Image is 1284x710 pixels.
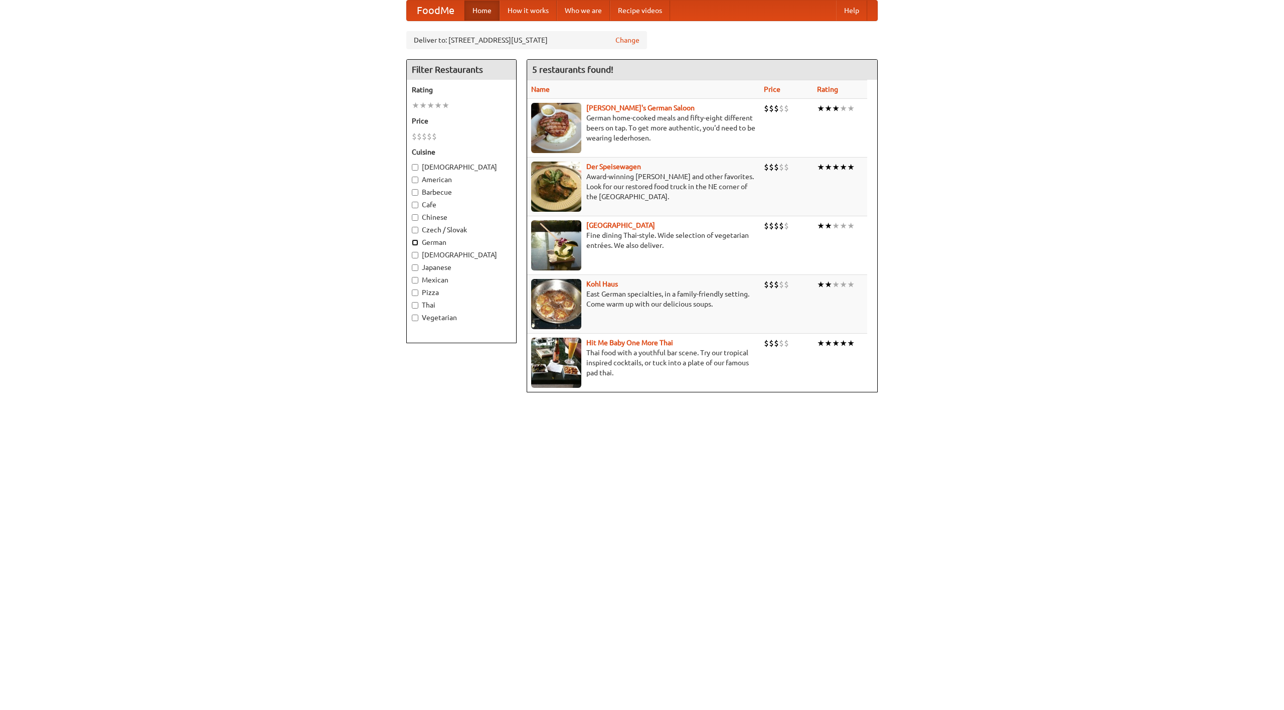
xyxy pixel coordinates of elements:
img: kohlhaus.jpg [531,279,581,329]
li: $ [779,220,784,231]
li: $ [784,338,789,349]
input: Pizza [412,290,418,296]
li: ★ [847,338,855,349]
input: Mexican [412,277,418,283]
h5: Rating [412,85,511,95]
a: Name [531,85,550,93]
li: $ [764,103,769,114]
li: $ [774,220,779,231]
li: ★ [427,100,434,111]
input: Barbecue [412,189,418,196]
img: babythai.jpg [531,338,581,388]
li: $ [774,338,779,349]
li: ★ [825,103,832,114]
li: ★ [825,338,832,349]
li: ★ [840,162,847,173]
li: ★ [817,220,825,231]
li: ★ [840,279,847,290]
li: ★ [847,220,855,231]
li: $ [774,162,779,173]
label: Chinese [412,212,511,222]
input: [DEMOGRAPHIC_DATA] [412,252,418,258]
li: $ [412,131,417,142]
input: Thai [412,302,418,309]
a: Der Speisewagen [586,163,641,171]
a: Recipe videos [610,1,670,21]
p: Thai food with a youthful bar scene. Try our tropical inspired cocktails, or tuck into a plate of... [531,348,756,378]
li: $ [764,279,769,290]
label: German [412,237,511,247]
li: $ [784,103,789,114]
li: ★ [847,162,855,173]
input: American [412,177,418,183]
label: Mexican [412,275,511,285]
li: $ [769,279,774,290]
a: Rating [817,85,838,93]
li: $ [764,220,769,231]
li: ★ [817,338,825,349]
li: $ [764,162,769,173]
input: Japanese [412,264,418,271]
li: ★ [419,100,427,111]
ng-pluralize: 5 restaurants found! [532,65,613,74]
li: ★ [832,220,840,231]
input: Cafe [412,202,418,208]
a: Who we are [557,1,610,21]
li: ★ [825,220,832,231]
li: ★ [847,279,855,290]
li: ★ [847,103,855,114]
h4: Filter Restaurants [407,60,516,80]
label: Vegetarian [412,313,511,323]
li: ★ [832,279,840,290]
li: ★ [817,279,825,290]
label: American [412,175,511,185]
p: Fine dining Thai-style. Wide selection of vegetarian entrées. We also deliver. [531,230,756,250]
li: $ [779,338,784,349]
img: esthers.jpg [531,103,581,153]
li: $ [764,338,769,349]
li: ★ [832,162,840,173]
h5: Price [412,116,511,126]
label: Pizza [412,288,511,298]
li: $ [769,103,774,114]
a: Kohl Haus [586,280,618,288]
li: $ [769,220,774,231]
li: ★ [817,162,825,173]
label: [DEMOGRAPHIC_DATA] [412,162,511,172]
li: $ [774,103,779,114]
b: Hit Me Baby One More Thai [586,339,673,347]
li: ★ [832,103,840,114]
a: Help [836,1,867,21]
li: $ [779,103,784,114]
div: Deliver to: [STREET_ADDRESS][US_STATE] [406,31,647,49]
li: ★ [840,103,847,114]
li: $ [432,131,437,142]
li: $ [784,279,789,290]
a: [PERSON_NAME]'s German Saloon [586,104,695,112]
li: $ [779,279,784,290]
p: East German specialties, in a family-friendly setting. Come warm up with our delicious soups. [531,289,756,309]
li: $ [774,279,779,290]
label: [DEMOGRAPHIC_DATA] [412,250,511,260]
a: Price [764,85,780,93]
li: ★ [817,103,825,114]
a: How it works [500,1,557,21]
li: $ [769,338,774,349]
a: FoodMe [407,1,464,21]
label: Cafe [412,200,511,210]
img: satay.jpg [531,220,581,270]
li: ★ [840,338,847,349]
img: speisewagen.jpg [531,162,581,212]
li: ★ [412,100,419,111]
li: $ [417,131,422,142]
input: [DEMOGRAPHIC_DATA] [412,164,418,171]
a: [GEOGRAPHIC_DATA] [586,221,655,229]
input: German [412,239,418,246]
a: Home [464,1,500,21]
li: ★ [840,220,847,231]
p: Award-winning [PERSON_NAME] and other favorites. Look for our restored food truck in the NE corne... [531,172,756,202]
label: Czech / Slovak [412,225,511,235]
